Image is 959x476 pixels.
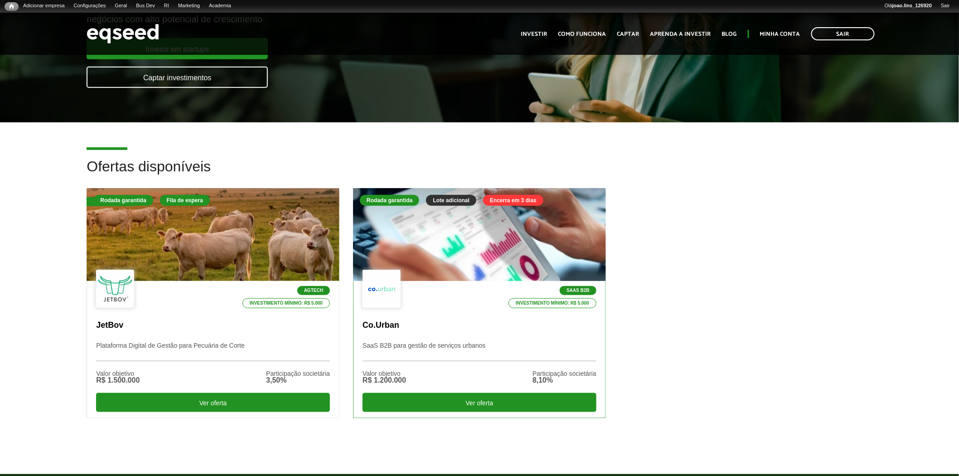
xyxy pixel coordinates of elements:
div: R$ 1.500.000 [96,377,140,384]
div: Ver oferta [363,393,596,412]
a: Como funciona [558,31,606,37]
img: EqSeed [87,22,159,46]
strong: joao.lins_126920 [892,3,932,8]
a: Rodada garantida Lote adicional Encerra em 3 dias SaaS B2B Investimento mínimo: R$ 5.000 Co.Urban... [353,188,606,418]
div: Rodada garantida [360,195,419,206]
a: Olájoao.lins_126920 [880,2,936,10]
div: Participação societária [266,370,330,377]
div: R$ 1.200.000 [363,377,406,384]
a: Blog [722,31,737,37]
div: Fila de espera [160,195,210,206]
span: Início [9,3,14,10]
a: Adicionar empresa [19,2,69,10]
p: Investimento mínimo: R$ 5.000 [242,298,330,308]
h2: Ofertas disponíveis [87,159,872,188]
a: Início [5,2,19,11]
a: Sair [936,2,954,10]
a: RI [160,2,174,10]
div: Valor objetivo [96,370,140,377]
a: Captar investimentos [87,67,268,88]
a: Bus Dev [131,2,160,10]
p: SaaS B2B [560,286,596,295]
a: Investir [521,31,547,37]
a: Minha conta [760,31,800,37]
p: Agtech [297,286,330,295]
a: Academia [204,2,236,10]
div: Participação societária [533,370,596,377]
p: Investimento mínimo: R$ 5.000 [509,298,596,308]
a: Captar [617,31,639,37]
div: 8,10% [533,377,596,384]
a: Configurações [69,2,111,10]
a: Geral [110,2,131,10]
p: Co.Urban [363,321,596,330]
p: SaaS B2B para gestão de serviços urbanos [363,342,596,361]
div: Encerra em 3 dias [483,195,543,206]
a: Aprenda a investir [650,31,711,37]
div: 3,50% [266,377,330,384]
div: Rodada garantida [93,195,153,206]
a: Fila de espera Rodada garantida Fila de espera Agtech Investimento mínimo: R$ 5.000 JetBov Plataf... [87,188,339,418]
a: Marketing [174,2,204,10]
div: Valor objetivo [363,370,406,377]
div: Fila de espera [87,197,137,206]
p: JetBov [96,321,330,330]
p: Plataforma Digital de Gestão para Pecuária de Corte [96,342,330,361]
div: Ver oferta [96,393,330,412]
a: Sair [811,27,875,40]
div: Lote adicional [426,195,476,206]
